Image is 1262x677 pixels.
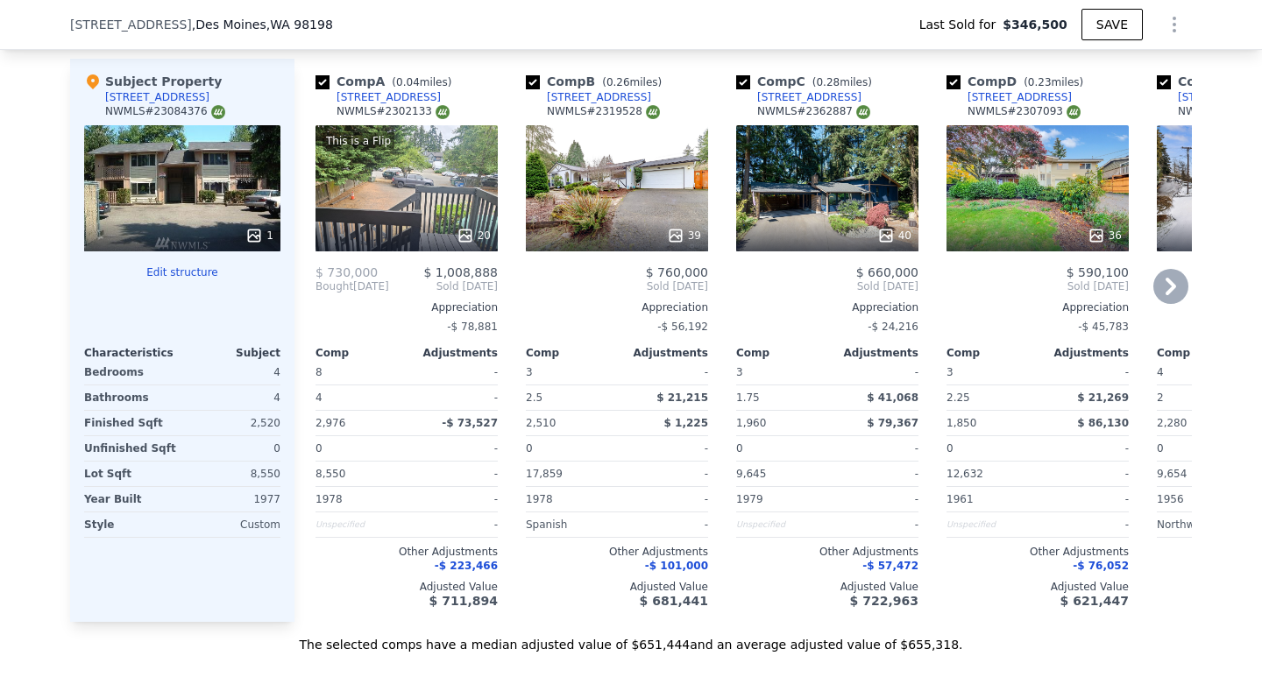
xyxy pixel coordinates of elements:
div: Northwest Contemporary [1157,512,1244,537]
div: - [1041,436,1129,461]
div: 1.75 [736,385,824,410]
div: Unspecified [315,512,403,537]
span: $ 760,000 [646,265,708,279]
div: 36 [1088,227,1122,244]
span: -$ 24,216 [868,321,918,333]
img: NWMLS Logo [646,105,660,119]
span: 12,632 [946,468,983,480]
div: NWMLS # 2319528 [547,104,660,119]
span: 1,850 [946,417,976,429]
a: [STREET_ADDRESS] [946,90,1072,104]
img: NWMLS Logo [856,105,870,119]
span: Last Sold for [919,16,1003,33]
div: - [410,512,498,537]
div: Appreciation [526,300,708,314]
div: Comp [526,346,617,360]
div: - [831,512,918,537]
div: Lot Sqft [84,462,179,486]
div: Bedrooms [84,360,179,384]
div: - [620,436,708,461]
div: - [620,487,708,511]
span: -$ 73,527 [442,417,498,429]
div: Adjustments [407,346,498,360]
div: Comp B [526,73,669,90]
div: - [410,360,498,384]
div: 39 [667,227,701,244]
div: - [1041,360,1129,384]
div: This is a Flip [323,132,394,150]
div: - [410,487,498,511]
div: - [410,385,498,410]
div: - [620,462,708,486]
div: 2.5 [526,385,613,410]
div: Adjusted Value [946,580,1129,594]
span: 0 [315,442,323,455]
span: 17,859 [526,468,563,480]
div: Custom [186,512,280,537]
div: The selected comps have a median adjusted value of $651,444 and an average adjusted value of $655... [70,622,1192,653]
div: Appreciation [315,300,498,314]
img: NWMLS Logo [211,105,225,119]
span: 0.23 [1028,76,1052,88]
div: Style [84,512,179,537]
div: NWMLS # 2307093 [968,104,1081,119]
div: Other Adjustments [526,545,708,559]
div: Adjusted Value [526,580,708,594]
span: 9,645 [736,468,766,480]
div: 1979 [736,487,824,511]
div: Unspecified [946,512,1034,537]
div: Adjusted Value [315,580,498,594]
span: Sold [DATE] [946,279,1129,293]
div: - [831,462,918,486]
a: [STREET_ADDRESS] [736,90,861,104]
div: - [410,462,498,486]
span: 0.28 [816,76,840,88]
span: -$ 45,783 [1078,321,1129,333]
span: 2,976 [315,417,345,429]
span: 0 [526,442,533,455]
div: Adjustments [1038,346,1129,360]
span: Bought [315,279,353,293]
div: Adjusted Value [736,580,918,594]
span: 0 [736,442,743,455]
div: Appreciation [736,300,918,314]
span: -$ 76,052 [1073,560,1129,572]
div: NWMLS # 23084376 [105,104,225,119]
span: 3 [946,366,954,378]
div: Characteristics [84,346,182,360]
span: $ 730,000 [315,265,378,279]
div: - [831,436,918,461]
div: - [410,436,498,461]
div: [STREET_ADDRESS] [547,90,651,104]
div: Other Adjustments [315,545,498,559]
span: 8,550 [315,468,345,480]
div: [DATE] [315,279,389,293]
div: 20 [457,227,491,244]
span: 2,280 [1157,417,1187,429]
span: $ 722,963 [850,594,918,608]
span: $ 681,441 [640,594,708,608]
span: $ 1,008,888 [423,265,498,279]
button: Edit structure [84,265,280,279]
div: Comp [1157,346,1248,360]
div: - [1041,487,1129,511]
span: -$ 57,472 [862,560,918,572]
div: Comp C [736,73,879,90]
div: 4 [186,385,280,410]
div: [STREET_ADDRESS] [757,90,861,104]
div: 2.25 [946,385,1034,410]
div: Subject [182,346,280,360]
div: Adjustments [617,346,708,360]
div: 4 [186,360,280,384]
div: - [620,512,708,537]
span: $ 79,367 [867,417,918,429]
div: Comp A [315,73,458,90]
div: Spanish [526,512,613,537]
div: Comp [736,346,827,360]
span: ( miles) [595,76,669,88]
div: Subject Property [84,73,222,90]
div: Comp D [946,73,1090,90]
span: $346,500 [1003,16,1067,33]
div: Unspecified [736,512,824,537]
span: 8 [315,366,323,378]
